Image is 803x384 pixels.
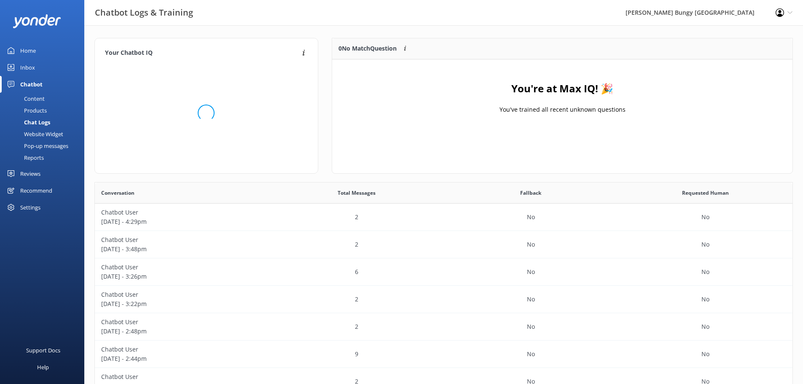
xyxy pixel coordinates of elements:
div: Support Docs [26,342,60,359]
div: row [95,313,792,341]
div: Home [20,42,36,59]
p: Chatbot User [101,317,263,327]
p: Chatbot User [101,372,263,381]
div: Settings [20,199,40,216]
p: Chatbot User [101,235,263,244]
span: Fallback [520,189,541,197]
p: 2 [355,322,358,331]
p: No [527,240,535,249]
p: 2 [355,240,358,249]
a: Pop-up messages [5,140,84,152]
div: Content [5,93,45,105]
img: yonder-white-logo.png [13,14,61,28]
p: You've trained all recent unknown questions [499,105,625,114]
a: Website Widget [5,128,84,140]
p: [DATE] - 2:48pm [101,327,263,336]
a: Products [5,105,84,116]
span: Conversation [101,189,134,197]
p: No [701,295,709,304]
p: [DATE] - 3:48pm [101,244,263,254]
p: 2 [355,212,358,222]
p: [DATE] - 3:26pm [101,272,263,281]
p: No [527,295,535,304]
div: row [95,258,792,286]
div: row [95,341,792,368]
div: row [95,231,792,258]
p: No [701,240,709,249]
p: Chatbot User [101,290,263,299]
div: Help [37,359,49,376]
p: No [701,322,709,331]
div: Pop-up messages [5,140,68,152]
div: Website Widget [5,128,63,140]
a: Content [5,93,84,105]
h4: Your Chatbot IQ [105,48,300,58]
div: Recommend [20,182,52,199]
p: No [701,212,709,222]
div: Reports [5,152,44,164]
p: Chatbot User [101,263,263,272]
p: Chatbot User [101,208,263,217]
div: grid [332,59,792,144]
h3: Chatbot Logs & Training [95,6,193,19]
span: Total Messages [338,189,376,197]
div: Chat Logs [5,116,50,128]
span: Requested Human [682,189,729,197]
p: [DATE] - 2:44pm [101,354,263,363]
div: Products [5,105,47,116]
h4: You're at Max IQ! 🎉 [511,81,613,97]
a: Chat Logs [5,116,84,128]
div: Inbox [20,59,35,76]
p: No [527,212,535,222]
p: [DATE] - 3:22pm [101,299,263,309]
p: Chatbot User [101,345,263,354]
p: No [527,267,535,277]
div: Reviews [20,165,40,182]
div: Chatbot [20,76,43,93]
p: 2 [355,295,358,304]
p: 6 [355,267,358,277]
a: Reports [5,152,84,164]
p: No [701,267,709,277]
div: row [95,204,792,231]
p: No [527,349,535,359]
div: row [95,286,792,313]
p: [DATE] - 4:29pm [101,217,263,226]
p: 9 [355,349,358,359]
p: No [701,349,709,359]
p: 0 No Match Question [338,44,397,53]
p: No [527,322,535,331]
